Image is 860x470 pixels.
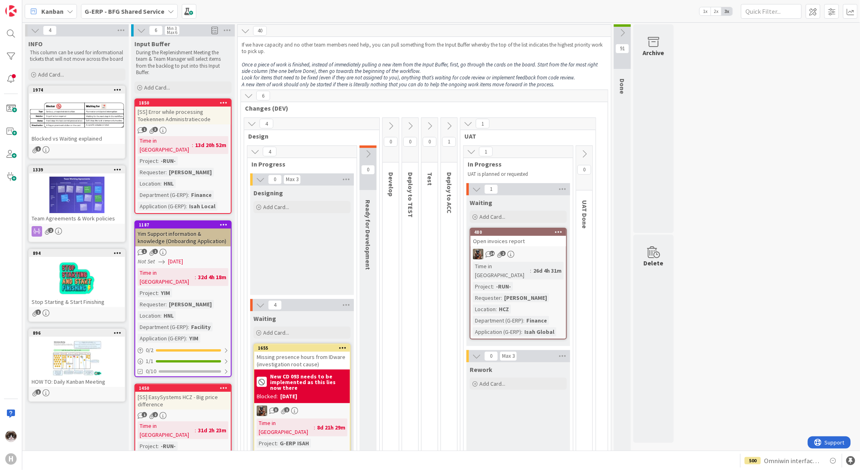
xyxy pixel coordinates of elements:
[48,228,53,233] span: 2
[502,354,515,358] div: Max 3
[700,7,711,15] span: 1x
[530,266,531,275] span: :
[186,202,187,211] span: :
[29,86,125,144] div: 1974Blocked vs Waiting explained
[33,87,125,93] div: 1974
[470,229,566,236] div: 480
[142,127,147,132] span: 1
[643,48,664,58] div: Archive
[41,6,64,16] span: Kanban
[135,229,231,246] div: Yim Support information & knowledge (Onboarding Application)
[29,329,125,337] div: 896
[502,293,549,302] div: [PERSON_NAME]
[138,136,192,154] div: Time in [GEOGRAPHIC_DATA]
[33,167,125,173] div: 1339
[29,297,125,307] div: Stop Starting & Start Finishing
[500,251,506,256] span: 2
[33,330,125,336] div: 896
[146,367,156,376] span: 0/10
[138,442,158,451] div: Project
[522,327,556,336] div: Isah Global
[158,442,159,451] span: :
[135,221,231,246] div: 1187Yim Support information & knowledge (Onboarding Application)
[135,99,231,124] div: 1850[SS] Error while processing Toekennen Administratiecode
[159,156,178,165] div: -RUN-
[473,293,501,302] div: Requester
[138,168,166,177] div: Requester
[29,250,125,257] div: 894
[144,84,170,91] span: Add Card...
[493,282,494,291] span: :
[258,345,350,351] div: 1655
[524,316,549,325] div: Finance
[159,288,172,297] div: YIM
[253,26,267,36] span: 40
[284,407,290,412] span: 1
[139,222,231,228] div: 1187
[138,288,158,297] div: Project
[153,249,158,254] span: 1
[30,49,124,63] p: This column can be used for informational tickets that will not move across the board
[162,179,176,188] div: HNL
[523,316,524,325] span: :
[245,104,598,112] span: Changes (DEV)
[196,426,228,435] div: 31d 2h 23m
[167,26,177,30] div: Min 3
[364,200,372,270] span: Ready for Development
[618,79,626,94] span: Done
[160,179,162,188] span: :
[468,160,563,168] span: In Progress
[166,300,167,309] span: :
[138,190,188,199] div: Department (G-ERP)
[254,344,350,352] div: 1655
[85,7,164,15] b: G-ERP - BFG Shared Service
[135,385,231,410] div: 1450[SS] EasySystems HCZ - Big price difference
[33,250,125,256] div: 894
[470,199,492,207] span: Waiting
[29,213,125,224] div: Team Agreements & Work policies
[158,288,159,297] span: :
[142,249,147,254] span: 1
[403,137,417,147] span: 0
[153,127,158,132] span: 3
[192,141,193,150] span: :
[484,184,498,194] span: 1
[442,137,456,147] span: 1
[38,71,64,78] span: Add Card...
[29,250,125,307] div: 894Stop Starting & Start Finishing
[138,268,195,286] div: Time in [GEOGRAPHIC_DATA]
[470,249,566,259] div: VK
[188,323,189,331] span: :
[36,310,41,315] span: 1
[29,133,125,144] div: Blocked vs Waiting explained
[135,345,231,355] div: 0/2
[189,190,214,199] div: Finance
[474,229,566,235] div: 480
[254,344,350,370] div: 1655Missing presence hours from IDware (investigation root cause)
[764,456,822,466] span: Omniwin interface HCN Test
[257,406,267,416] img: VK
[268,300,282,310] span: 4
[36,146,41,152] span: 1
[470,236,566,246] div: Open invoices report
[521,327,522,336] span: :
[158,156,159,165] span: :
[253,189,283,197] span: Designing
[135,356,231,366] div: 1/1
[242,74,575,81] em: Look for items that need to be fixed (even if they are not assigned to you), anything that’s wait...
[494,282,513,291] div: -RUN-
[268,175,282,184] span: 0
[36,389,41,395] span: 1
[490,251,495,256] span: 14
[257,419,314,436] div: Time in [GEOGRAPHIC_DATA]
[187,334,200,343] div: YIM
[138,258,155,265] i: Not Set
[193,141,228,150] div: 13d 20h 52m
[470,365,492,374] span: Rework
[315,423,347,432] div: 8d 21h 29m
[464,132,585,140] span: UAT
[479,380,505,387] span: Add Card...
[153,412,158,417] span: 2
[29,86,125,94] div: 1974
[473,316,523,325] div: Department (G-ERP)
